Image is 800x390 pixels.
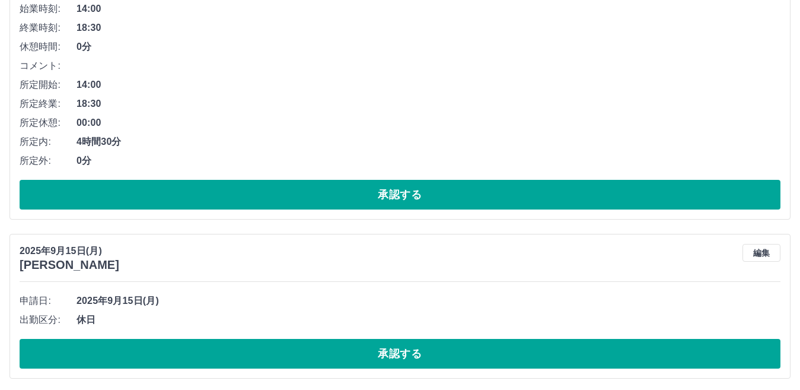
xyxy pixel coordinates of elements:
[20,135,77,149] span: 所定内:
[77,78,780,92] span: 14:00
[20,2,77,16] span: 始業時刻:
[77,313,780,327] span: 休日
[20,313,77,327] span: 出勤区分:
[20,154,77,168] span: 所定外:
[77,116,780,130] span: 00:00
[77,2,780,16] span: 14:00
[20,180,780,210] button: 承認する
[77,294,780,308] span: 2025年9月15日(月)
[20,21,77,35] span: 終業時刻:
[77,154,780,168] span: 0分
[20,59,77,73] span: コメント:
[20,78,77,92] span: 所定開始:
[77,135,780,149] span: 4時間30分
[20,339,780,369] button: 承認する
[20,40,77,54] span: 休憩時間:
[20,116,77,130] span: 所定休憩:
[742,244,780,262] button: 編集
[77,21,780,35] span: 18:30
[77,97,780,111] span: 18:30
[20,294,77,308] span: 申請日:
[20,244,119,258] p: 2025年9月15日(月)
[77,40,780,54] span: 0分
[20,258,119,272] h3: [PERSON_NAME]
[20,97,77,111] span: 所定終業:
